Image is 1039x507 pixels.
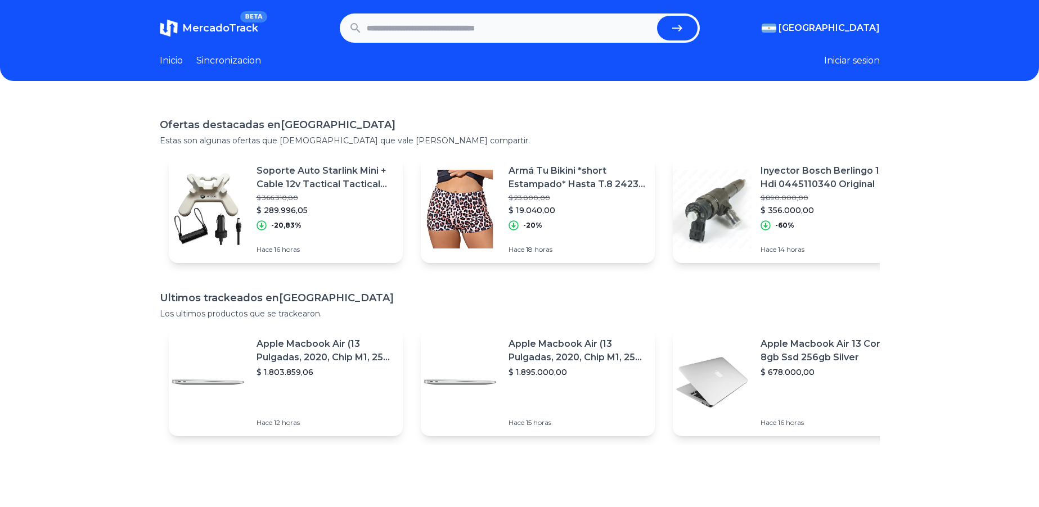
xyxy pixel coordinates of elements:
[182,22,258,34] span: MercadoTrack
[824,54,880,67] button: Iniciar sesion
[421,155,655,263] a: Featured imageArmá Tu Bikini *short Estampado* Hasta T.8 24237 [PERSON_NAME]$ 23.800,00$ 19.040,0...
[673,155,907,263] a: Featured imageInyector Bosch Berlingo 1.6 Hdi 0445110340 Original$ 890.000,00$ 356.000,00-60%Hace...
[257,245,394,254] p: Hace 16 horas
[673,170,752,248] img: Featured image
[160,135,880,146] p: Estas son algunas ofertas que [DEMOGRAPHIC_DATA] que vale [PERSON_NAME] compartir.
[160,290,880,306] h1: Ultimos trackeados en [GEOGRAPHIC_DATA]
[761,366,898,378] p: $ 678.000,00
[160,19,178,37] img: MercadoTrack
[160,54,183,67] a: Inicio
[762,24,776,33] img: Argentina
[673,328,907,436] a: Featured imageApple Macbook Air 13 Core I5 8gb Ssd 256gb Silver$ 678.000,00Hace 16 horas
[509,418,646,427] p: Hace 15 horas
[509,337,646,364] p: Apple Macbook Air (13 Pulgadas, 2020, Chip M1, 256 Gb De Ssd, 8 Gb De Ram) - Plata
[169,343,248,422] img: Featured image
[509,205,646,216] p: $ 19.040,00
[761,164,898,191] p: Inyector Bosch Berlingo 1.6 Hdi 0445110340 Original
[196,54,261,67] a: Sincronizacion
[761,245,898,254] p: Hace 14 horas
[257,193,394,202] p: $ 366.310,80
[257,366,394,378] p: $ 1.803.859,06
[421,170,500,248] img: Featured image
[761,418,898,427] p: Hace 16 horas
[761,205,898,216] p: $ 356.000,00
[762,21,880,35] button: [GEOGRAPHIC_DATA]
[673,343,752,422] img: Featured image
[421,328,655,436] a: Featured imageApple Macbook Air (13 Pulgadas, 2020, Chip M1, 256 Gb De Ssd, 8 Gb De Ram) - Plata$...
[509,245,646,254] p: Hace 18 horas
[160,117,880,133] h1: Ofertas destacadas en [GEOGRAPHIC_DATA]
[509,193,646,202] p: $ 23.800,00
[257,205,394,216] p: $ 289.996,05
[761,193,898,202] p: $ 890.000,00
[509,366,646,378] p: $ 1.895.000,00
[523,221,542,230] p: -20%
[160,19,258,37] a: MercadoTrackBETA
[160,308,880,319] p: Los ultimos productos que se trackearon.
[761,337,898,364] p: Apple Macbook Air 13 Core I5 8gb Ssd 256gb Silver
[169,170,248,248] img: Featured image
[421,343,500,422] img: Featured image
[257,164,394,191] p: Soporte Auto Starlink Mini + Cable 12v Tactical Tactical Pro
[240,11,267,22] span: BETA
[775,221,794,230] p: -60%
[169,155,403,263] a: Featured imageSoporte Auto Starlink Mini + Cable 12v Tactical Tactical Pro$ 366.310,80$ 289.996,0...
[257,337,394,364] p: Apple Macbook Air (13 Pulgadas, 2020, Chip M1, 256 Gb De Ssd, 8 Gb De Ram) - Plata
[257,418,394,427] p: Hace 12 horas
[779,21,880,35] span: [GEOGRAPHIC_DATA]
[509,164,646,191] p: Armá Tu Bikini *short Estampado* Hasta T.8 24237 [PERSON_NAME]
[271,221,302,230] p: -20,83%
[169,328,403,436] a: Featured imageApple Macbook Air (13 Pulgadas, 2020, Chip M1, 256 Gb De Ssd, 8 Gb De Ram) - Plata$...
